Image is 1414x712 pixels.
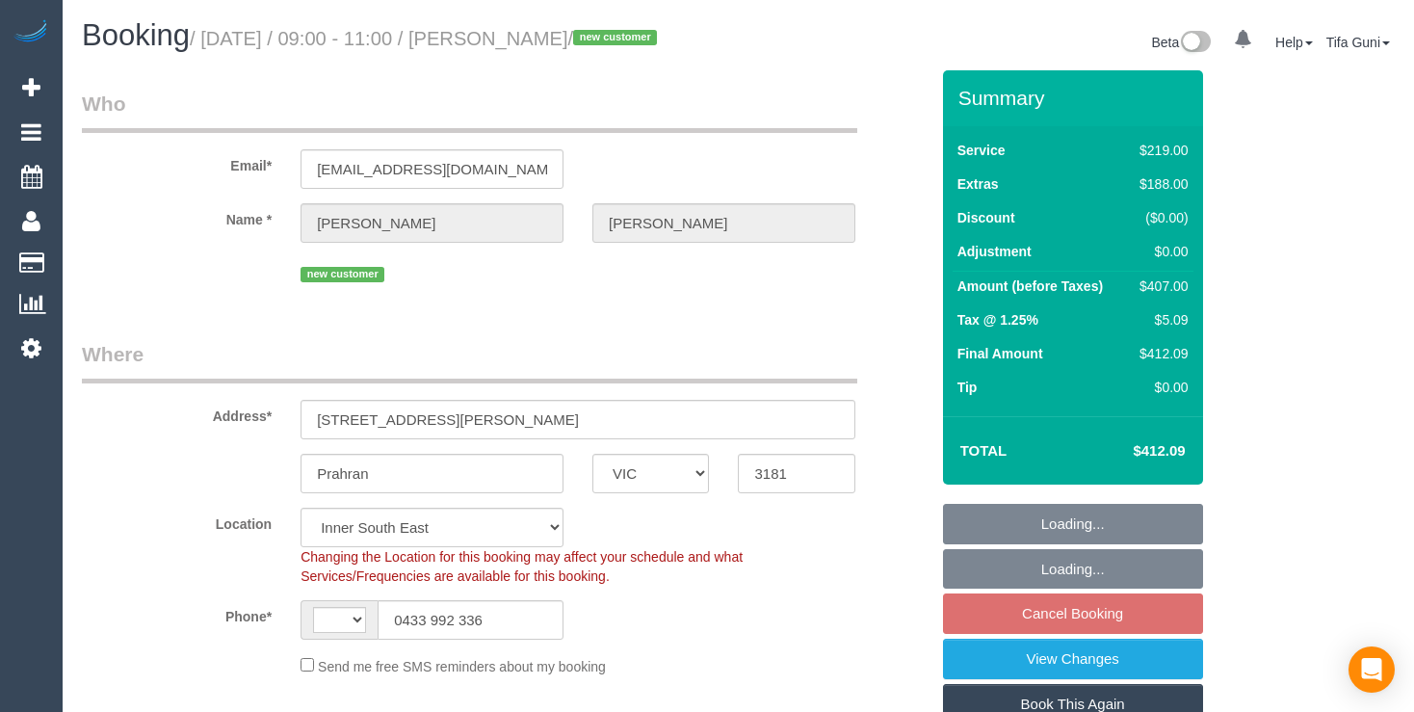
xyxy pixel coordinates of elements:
[67,600,286,626] label: Phone*
[1132,310,1188,330] div: $5.09
[957,208,1015,227] label: Discount
[82,18,190,52] span: Booking
[1132,378,1188,397] div: $0.00
[957,310,1038,330] label: Tax @ 1.25%
[301,549,743,584] span: Changing the Location for this booking may affect your schedule and what Services/Frequencies are...
[957,141,1006,160] label: Service
[12,19,50,46] img: Automaid Logo
[301,454,563,493] input: Suburb*
[943,639,1203,679] a: View Changes
[957,378,978,397] label: Tip
[960,442,1008,459] strong: Total
[1132,208,1188,227] div: ($0.00)
[1075,443,1185,460] h4: $412.09
[1132,344,1188,363] div: $412.09
[190,28,663,49] small: / [DATE] / 09:00 - 11:00 / [PERSON_NAME]
[1151,35,1211,50] a: Beta
[592,203,855,243] input: Last Name*
[378,600,563,640] input: Phone*
[301,149,563,189] input: Email*
[82,90,857,133] legend: Who
[67,508,286,534] label: Location
[957,277,1103,296] label: Amount (before Taxes)
[301,203,563,243] input: First Name*
[1132,141,1188,160] div: $219.00
[318,659,606,674] span: Send me free SMS reminders about my booking
[1275,35,1313,50] a: Help
[1132,277,1188,296] div: $407.00
[568,28,664,49] span: /
[1179,31,1211,56] img: New interface
[67,400,286,426] label: Address*
[67,149,286,175] label: Email*
[1349,646,1395,693] div: Open Intercom Messenger
[957,174,999,194] label: Extras
[957,344,1043,363] label: Final Amount
[957,242,1032,261] label: Adjustment
[1132,174,1188,194] div: $188.00
[1132,242,1188,261] div: $0.00
[67,203,286,229] label: Name *
[301,267,384,282] span: new customer
[573,30,657,45] span: new customer
[82,340,857,383] legend: Where
[958,87,1193,109] h3: Summary
[1326,35,1390,50] a: Tifa Guni
[738,454,854,493] input: Post Code*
